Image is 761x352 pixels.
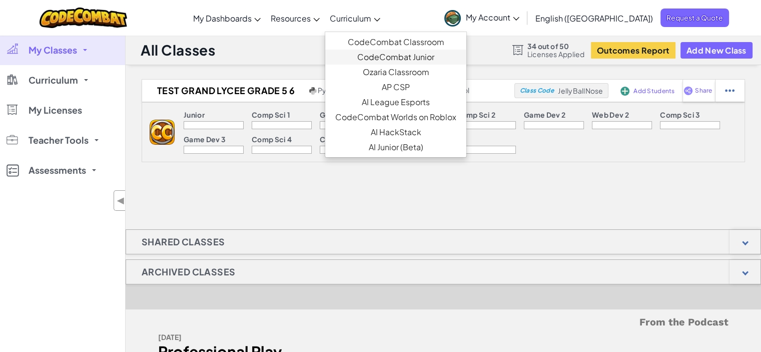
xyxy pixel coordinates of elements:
[325,95,466,110] a: AI League Esports
[466,12,519,23] span: My Account
[660,111,700,119] p: Comp Sci 3
[527,42,585,50] span: 34 out of 50
[271,13,311,24] span: Resources
[325,5,385,32] a: Curriculum
[439,2,524,34] a: My Account
[29,46,77,55] span: My Classes
[325,65,466,80] a: Ozaria Classroom
[633,88,674,94] span: Add Students
[184,111,205,119] p: Junior
[325,35,466,50] a: CodeCombat Classroom
[142,83,307,98] h2: Test Grand Lycee Grade 5 6
[29,76,78,85] span: Curriculum
[456,111,495,119] p: Comp Sci 2
[266,5,325,32] a: Resources
[158,330,436,344] div: [DATE]
[193,13,252,24] span: My Dashboards
[660,9,729,27] a: Request a Quote
[325,125,466,140] a: AI HackStack
[325,50,466,65] a: CodeCombat Junior
[117,193,125,208] span: ◀
[188,5,266,32] a: My Dashboards
[325,140,466,155] a: AI Junior (Beta)
[620,87,629,96] img: IconAddStudents.svg
[520,88,554,94] span: Class Code
[695,88,712,94] span: Share
[150,120,175,145] img: logo
[725,86,734,95] img: IconStudentEllipsis.svg
[527,50,585,58] span: Licenses Applied
[680,42,752,59] button: Add New Class
[530,5,658,32] a: English ([GEOGRAPHIC_DATA])
[558,86,603,95] span: JellyBallNose
[142,83,514,98] a: Test Grand Lycee Grade 5 6 Python 0 Students [DATE] in-school
[535,13,653,24] span: English ([GEOGRAPHIC_DATA])
[252,135,292,143] p: Comp Sci 4
[29,136,89,145] span: Teacher Tools
[325,80,466,95] a: AP CSP
[444,10,461,27] img: avatar
[29,166,86,175] span: Assessments
[320,111,360,119] p: Game Dev 1
[330,13,371,24] span: Curriculum
[184,135,226,143] p: Game Dev 3
[252,111,290,119] p: Comp Sci 1
[524,111,565,119] p: Game Dev 2
[29,106,82,115] span: My Licenses
[592,111,629,119] p: Web Dev 2
[309,87,317,95] img: python.png
[683,86,693,95] img: IconShare_Purple.svg
[325,110,466,125] a: CodeCombat Worlds on Roblox
[126,259,251,284] h1: Archived Classes
[126,229,241,254] h1: Shared Classes
[158,314,728,330] h5: From the Podcast
[40,8,127,28] img: CodeCombat logo
[318,86,342,95] span: Python
[141,41,215,60] h1: All Classes
[320,135,360,143] p: Comp Sci 5
[591,42,675,59] button: Outcomes Report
